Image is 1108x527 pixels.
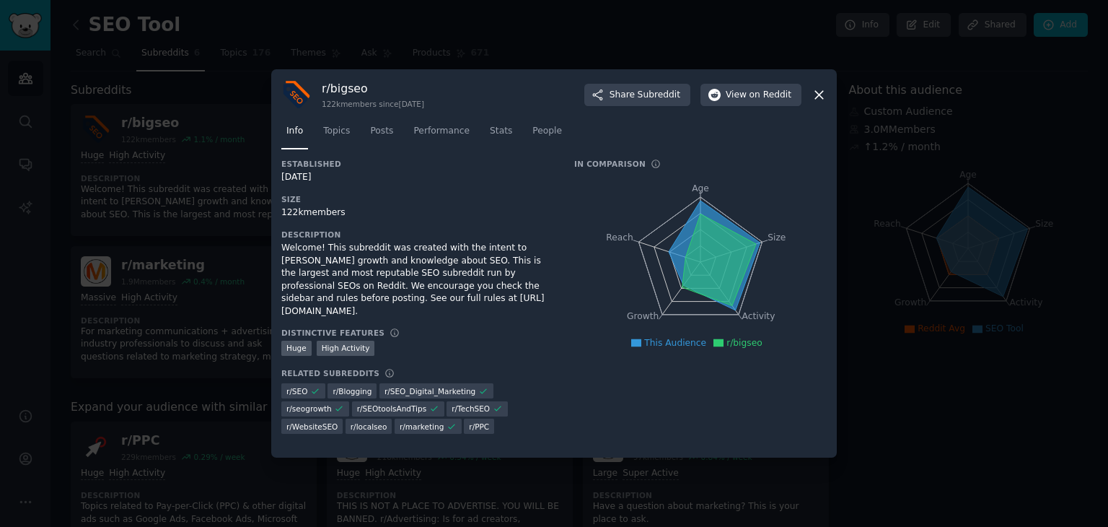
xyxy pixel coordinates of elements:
span: r/ TechSEO [452,404,490,414]
span: Posts [370,125,393,138]
tspan: Activity [742,312,775,322]
span: r/ SEO [286,386,307,396]
h3: Established [281,159,554,169]
span: Stats [490,125,512,138]
span: r/ PPC [469,422,489,432]
div: [DATE] [281,171,554,184]
span: People [532,125,562,138]
button: Viewon Reddit [700,84,801,107]
a: Info [281,120,308,149]
span: r/bigseo [726,338,762,348]
h3: r/ bigseo [322,81,424,96]
a: Posts [365,120,398,149]
span: r/ SEO_Digital_Marketing [384,386,475,396]
h3: Size [281,194,554,204]
div: High Activity [317,341,375,356]
span: r/ Blogging [333,386,371,396]
a: People [527,120,567,149]
a: Topics [318,120,355,149]
span: r/ WebsiteSEO [286,422,338,432]
span: Topics [323,125,350,138]
span: Share [610,89,680,102]
span: on Reddit [749,89,791,102]
tspan: Reach [606,232,633,243]
tspan: Age [692,183,709,193]
tspan: Growth [627,312,659,322]
span: Info [286,125,303,138]
span: r/ SEOtoolsAndTips [357,404,426,414]
span: r/ seogrowth [286,404,332,414]
h3: In Comparison [574,159,646,169]
span: Performance [413,125,470,138]
span: Subreddit [638,89,680,102]
span: r/ marketing [400,422,444,432]
h3: Distinctive Features [281,328,384,338]
div: Welcome! This subreddit was created with the intent to [PERSON_NAME] growth and knowledge about S... [281,242,554,318]
span: View [726,89,791,102]
tspan: Size [768,232,786,243]
div: 122k members since [DATE] [322,99,424,109]
img: bigseo [281,79,312,110]
div: Huge [281,341,312,356]
div: 122k members [281,206,554,219]
span: r/ localseo [351,422,387,432]
h3: Related Subreddits [281,368,379,378]
button: ShareSubreddit [584,84,690,107]
a: Stats [485,120,517,149]
a: Performance [408,120,475,149]
span: This Audience [644,338,706,348]
h3: Description [281,230,554,240]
